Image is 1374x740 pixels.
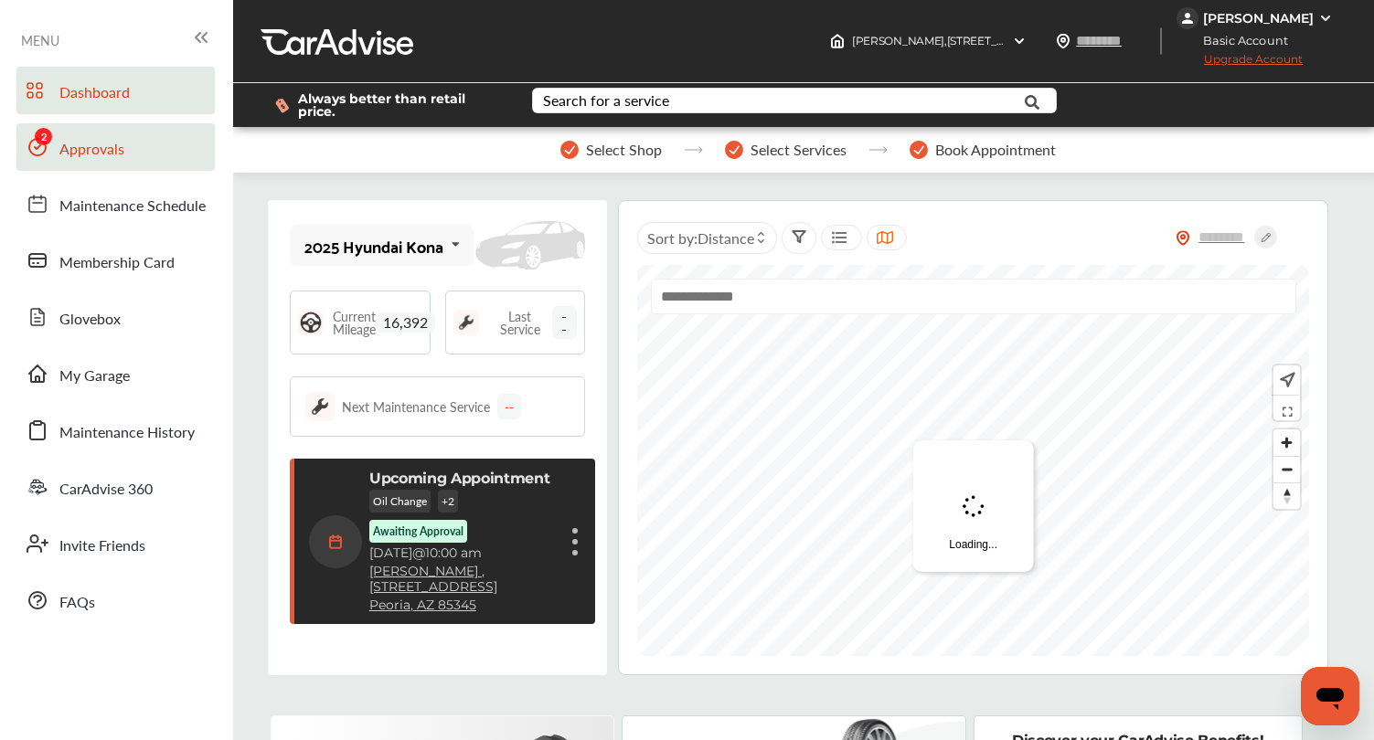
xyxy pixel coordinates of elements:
[59,421,195,445] span: Maintenance History
[333,310,376,335] span: Current Mileage
[298,310,324,335] img: steering_logo
[488,310,552,335] span: Last Service
[16,576,215,624] a: FAQs
[16,67,215,114] a: Dashboard
[342,397,490,416] div: Next Maintenance Service
[1273,456,1300,482] button: Zoom out
[453,310,479,335] img: maintenance_logo
[1177,52,1303,75] span: Upgrade Account
[304,237,443,255] div: 2025 Hyundai Kona
[543,93,669,108] div: Search for a service
[425,544,482,561] span: 10:00 am
[1273,429,1300,456] button: Zoom in
[412,544,425,561] span: @
[1301,667,1359,725] iframe: Button to launch messaging window
[1273,482,1300,509] button: Reset bearing to north
[912,440,1034,572] div: Loading...
[373,523,463,539] p: Awaiting Approval
[725,141,743,159] img: stepper-checkmark.b5569197.svg
[1203,10,1314,26] div: [PERSON_NAME]
[637,265,1309,656] canvas: Map
[475,221,585,270] img: placeholder_car.fcab19be.svg
[910,141,928,159] img: stepper-checkmark.b5569197.svg
[16,463,215,511] a: CarAdvise 360
[16,293,215,341] a: Glovebox
[59,591,95,615] span: FAQs
[309,515,362,568] img: calendar-icon.35d1de04.svg
[1318,11,1333,26] img: WGsFRI8htEPBVLJbROoPRyZpYNWhNONpIPPETTm6eUC0GeLEiAAAAAElFTkSuQmCC
[16,123,215,171] a: Approvals
[59,251,175,275] span: Membership Card
[552,306,578,339] span: --
[16,407,215,454] a: Maintenance History
[935,142,1056,158] span: Book Appointment
[369,597,476,613] a: Peoria, AZ 85345
[16,237,215,284] a: Membership Card
[1178,31,1302,50] span: Basic Account
[698,227,754,248] span: Distance
[1276,370,1295,390] img: recenter.ce011a49.svg
[16,350,215,397] a: My Garage
[59,308,121,332] span: Glovebox
[560,141,579,159] img: stepper-checkmark.b5569197.svg
[684,146,703,153] img: stepper-arrow.e24c07c6.svg
[59,365,130,388] span: My Garage
[647,227,754,248] span: Sort by :
[16,180,215,227] a: Maintenance Schedule
[275,98,289,113] img: dollor_label_vector.a70140d1.svg
[369,544,412,561] span: [DATE]
[21,33,59,48] span: MENU
[376,312,435,333] span: 16,392
[1273,457,1300,482] span: Zoom out
[16,520,215,567] a: Invite Friends
[59,478,153,502] span: CarAdvise 360
[369,470,550,487] p: Upcoming Appointment
[751,142,847,158] span: Select Services
[497,394,521,419] div: --
[59,534,145,558] span: Invite Friends
[369,490,431,513] p: Oil Change
[298,92,503,118] span: Always better than retail price.
[1176,230,1190,246] img: location_vector_orange.38f05af8.svg
[59,81,130,105] span: Dashboard
[59,138,124,162] span: Approvals
[830,34,845,48] img: header-home-logo.8d720a4f.svg
[586,142,662,158] span: Select Shop
[438,490,458,513] p: + 2
[868,146,888,153] img: stepper-arrow.e24c07c6.svg
[852,34,1142,48] span: [PERSON_NAME] , [STREET_ADDRESS] Peoria , AZ 85345
[1160,27,1162,55] img: header-divider.bc55588e.svg
[1177,7,1198,29] img: jVpblrzwTbfkPYzPPzSLxeg0AAAAASUVORK5CYII=
[369,564,556,595] a: [PERSON_NAME] ,[STREET_ADDRESS]
[59,195,206,218] span: Maintenance Schedule
[1012,34,1027,48] img: header-down-arrow.9dd2ce7d.svg
[1056,34,1070,48] img: location_vector.a44bc228.svg
[305,392,335,421] img: maintenance_logo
